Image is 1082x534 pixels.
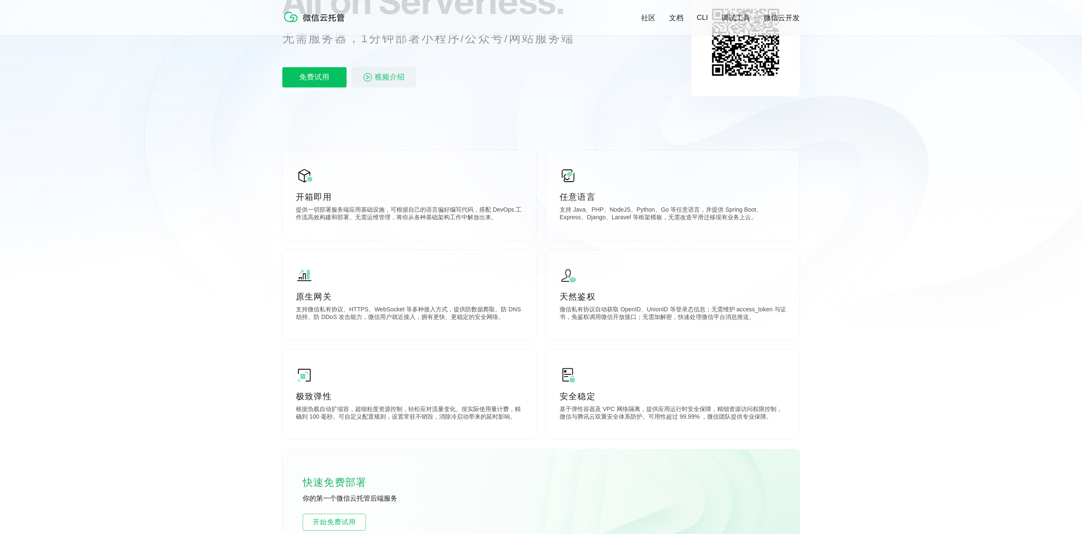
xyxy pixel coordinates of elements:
[282,8,350,25] img: 微信云托管
[303,494,429,504] p: 你的第一个微信云托管后端服务
[560,206,786,223] p: 支持 Java、PHP、NodeJS、Python、Go 等任意语言，并提供 Spring Boot、Express、Django、Laravel 等框架模板，无需改造平滑迁移现有业务上云。
[296,406,522,422] p: 根据负载自动扩缩容，超细粒度资源控制，轻松应对流量变化。按实际使用量计费，精确到 100 毫秒。可自定义配置规则，设置常驻不销毁，消除冷启动带来的延时影响。
[303,517,366,527] span: 开始免费试用
[296,306,522,323] p: 支持微信私有协议、HTTPS、WebSocket 等多种接入方式，提供防数据爬取、防 DNS 劫持、防 DDoS 攻击能力，微信用户就近接入，拥有更快、更稳定的安全网络。
[669,13,683,23] a: 文档
[296,206,522,223] p: 提供一切部署服务端应用基础设施，可根据自己的语言偏好编写代码，搭配 DevOps 工作流高效构建和部署。无需运维管理，将你从各种基础架构工作中解放出来。
[560,306,786,323] p: 微信私有协议自动获取 OpenID、UnionID 等登录态信息；无需维护 access_token 与证书，免鉴权调用微信开放接口；无需加解密，快速处理微信平台消息推送。
[363,72,373,82] img: video_play.svg
[296,291,522,302] p: 原生网关
[374,67,405,87] span: 视频介绍
[560,390,786,402] p: 安全稳定
[721,13,750,23] a: 调试工具
[296,191,522,203] p: 开箱即用
[560,406,786,422] p: 基于弹性容器及 VPC 网络隔离，提供应用运行时安全保障，精细资源访问权限控制，微信与腾讯云双重安全体系防护。可用性超过 99.99% ，微信团队提供专业保障。
[282,30,590,47] p: 无需服务器，1分钟部署小程序/公众号/网站服务端
[296,390,522,402] p: 极致弹性
[641,13,656,23] a: 社区
[282,67,347,87] p: 免费试用
[282,19,350,27] a: 微信云托管
[764,13,800,23] a: 微信云开发
[560,191,786,203] p: 任意语言
[697,14,708,22] a: CLI
[560,291,786,302] p: 天然鉴权
[303,474,387,491] p: 快速免费部署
